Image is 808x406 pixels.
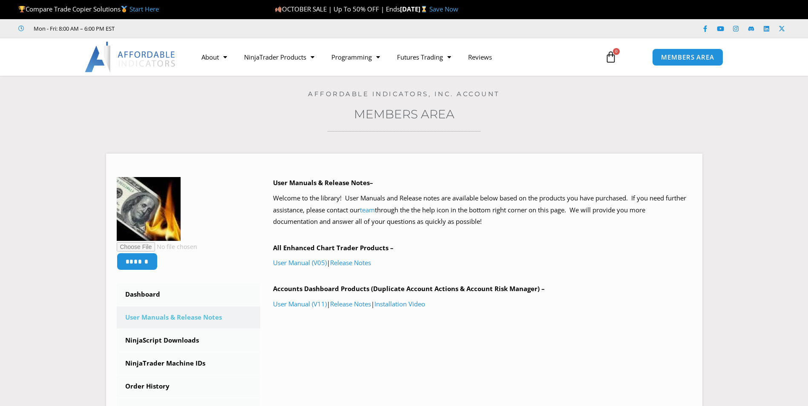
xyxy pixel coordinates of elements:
[421,6,427,12] img: ⌛
[117,329,261,352] a: NinjaScript Downloads
[374,300,425,308] a: Installation Video
[273,192,692,228] p: Welcome to the library! User Manuals and Release notes are available below based on the products ...
[273,258,327,267] a: User Manual (V05)
[661,54,714,60] span: MEMBERS AREA
[429,5,458,13] a: Save Now
[330,258,371,267] a: Release Notes
[308,90,500,98] a: Affordable Indicators, Inc. Account
[18,5,159,13] span: Compare Trade Copier Solutions
[323,47,388,67] a: Programming
[275,5,400,13] span: OCTOBER SALE | Up To 50% OFF | Ends
[127,24,254,33] iframe: Customer reviews powered by Trustpilot
[19,6,25,12] img: 🏆
[85,42,176,72] img: LogoAI | Affordable Indicators – NinjaTrader
[117,375,261,397] a: Order History
[460,47,500,67] a: Reviews
[117,177,181,241] img: d76a61ef1925fd47bb72f895328fd1772573af5d8752b41b6116ea2f75715133
[613,48,620,55] span: 0
[273,243,394,252] b: All Enhanced Chart Trader Products –
[117,283,261,306] a: Dashboard
[273,300,327,308] a: User Manual (V11)
[273,298,692,310] p: | |
[117,306,261,329] a: User Manuals & Release Notes
[388,47,460,67] a: Futures Trading
[275,6,282,12] img: 🍂
[129,5,159,13] a: Start Here
[273,178,373,187] b: User Manuals & Release Notes–
[273,257,692,269] p: |
[652,49,723,66] a: MEMBERS AREA
[360,206,375,214] a: team
[121,6,127,12] img: 🥇
[330,300,371,308] a: Release Notes
[354,107,454,121] a: Members Area
[236,47,323,67] a: NinjaTrader Products
[117,352,261,375] a: NinjaTrader Machine IDs
[193,47,236,67] a: About
[400,5,429,13] strong: [DATE]
[193,47,595,67] nav: Menu
[32,23,115,34] span: Mon - Fri: 8:00 AM – 6:00 PM EST
[592,45,630,69] a: 0
[273,284,545,293] b: Accounts Dashboard Products (Duplicate Account Actions & Account Risk Manager) –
